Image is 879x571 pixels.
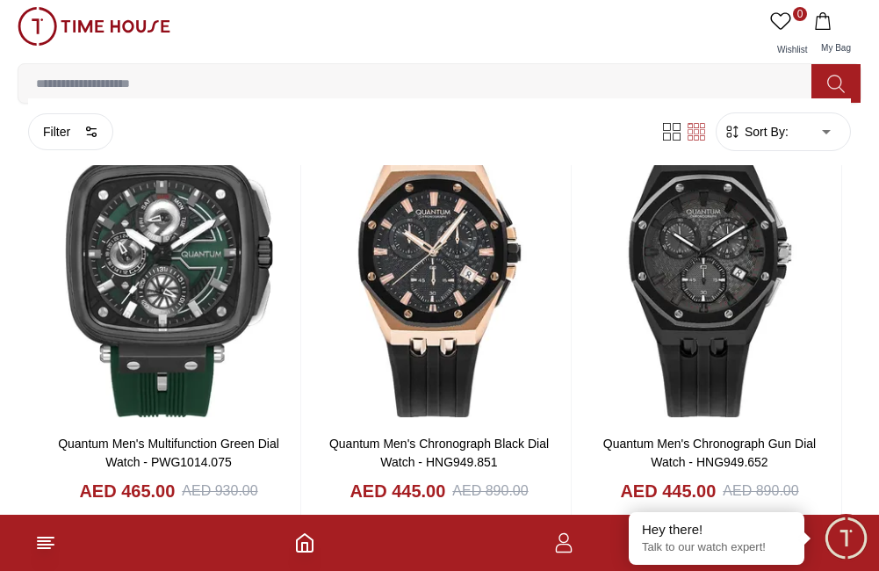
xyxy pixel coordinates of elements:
[793,7,807,21] span: 0
[308,84,571,420] img: Quantum Men's Chronograph Black Dial Watch - HNG949.851
[329,437,549,469] a: Quantum Men's Chronograph Black Dial Watch - HNG949.851
[18,7,170,46] img: ...
[294,532,315,553] a: Home
[579,84,841,420] img: Quantum Men's Chronograph Gun Dial Watch - HNG949.652
[79,479,175,503] h4: AED 465.00
[182,481,257,502] div: AED 930.00
[814,43,858,53] span: My Bag
[770,45,814,54] span: Wishlist
[811,7,861,63] button: My Bag
[452,481,528,502] div: AED 890.00
[603,437,816,469] a: Quantum Men's Chronograph Gun Dial Watch - HNG949.652
[349,479,445,503] h4: AED 445.00
[822,514,870,562] div: Chat Widget
[642,540,791,555] p: Talk to our watch expert!
[741,123,789,141] span: Sort By:
[38,84,300,420] img: Quantum Men's Multifunction Green Dial Watch - PWG1014.075
[723,481,798,502] div: AED 890.00
[28,113,113,150] button: Filter
[620,479,716,503] h4: AED 445.00
[724,123,789,141] button: Sort By:
[767,7,811,63] a: 0Wishlist
[58,437,279,469] a: Quantum Men's Multifunction Green Dial Watch - PWG1014.075
[642,521,791,538] div: Hey there!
